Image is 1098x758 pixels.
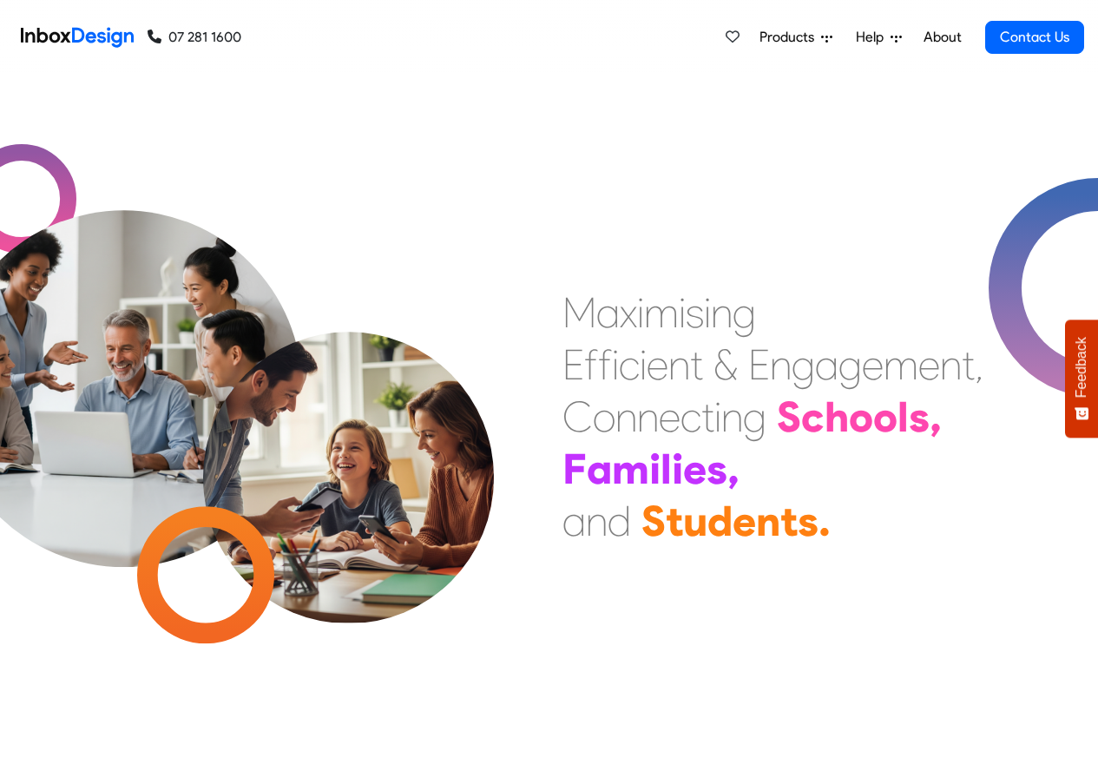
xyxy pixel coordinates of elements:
div: n [770,339,792,391]
a: Help [849,20,909,55]
div: l [897,391,909,443]
button: Feedback - Show survey [1065,320,1098,438]
div: i [612,339,619,391]
a: Contact Us [985,21,1084,54]
div: h [825,391,849,443]
div: o [849,391,873,443]
div: l [661,443,672,495]
div: i [672,443,683,495]
div: n [586,495,608,547]
div: s [798,495,819,547]
div: g [743,391,766,443]
a: Products [753,20,839,55]
div: e [862,339,884,391]
div: , [930,391,942,443]
div: , [727,443,740,495]
div: & [713,339,738,391]
div: n [711,287,733,339]
a: 07 281 1600 [148,27,241,48]
img: parents_with_child.png [167,260,530,623]
div: S [777,391,801,443]
div: x [620,287,637,339]
div: g [733,287,756,339]
div: n [637,391,659,443]
div: c [801,391,825,443]
div: t [780,495,798,547]
div: f [584,339,598,391]
span: Help [856,27,891,48]
div: E [562,339,584,391]
div: c [619,339,640,391]
div: d [707,495,733,547]
div: a [596,287,620,339]
div: e [647,339,668,391]
div: g [838,339,862,391]
div: g [792,339,815,391]
div: s [909,391,930,443]
div: Maximising Efficient & Engagement, Connecting Schools, Families, and Students. [562,287,983,547]
div: a [562,495,586,547]
div: u [683,495,707,547]
div: d [608,495,631,547]
div: , [975,339,983,391]
div: s [707,443,727,495]
div: S [641,495,666,547]
div: a [587,443,612,495]
div: f [598,339,612,391]
div: o [873,391,897,443]
div: i [714,391,721,443]
div: m [612,443,649,495]
div: t [701,391,714,443]
span: Products [759,27,821,48]
div: a [815,339,838,391]
div: t [690,339,703,391]
a: About [918,20,966,55]
div: m [884,339,918,391]
div: n [615,391,637,443]
div: F [562,443,587,495]
div: E [748,339,770,391]
div: e [733,495,756,547]
div: t [666,495,683,547]
div: e [918,339,940,391]
div: i [704,287,711,339]
div: n [668,339,690,391]
div: e [659,391,680,443]
div: e [683,443,707,495]
div: M [562,287,596,339]
div: m [644,287,679,339]
div: t [962,339,975,391]
div: i [637,287,644,339]
div: C [562,391,593,443]
div: n [756,495,780,547]
div: c [680,391,701,443]
span: Feedback [1074,337,1089,398]
div: n [721,391,743,443]
div: o [593,391,615,443]
div: i [640,339,647,391]
div: i [649,443,661,495]
div: . [819,495,831,547]
div: n [940,339,962,391]
div: i [679,287,686,339]
div: s [686,287,704,339]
